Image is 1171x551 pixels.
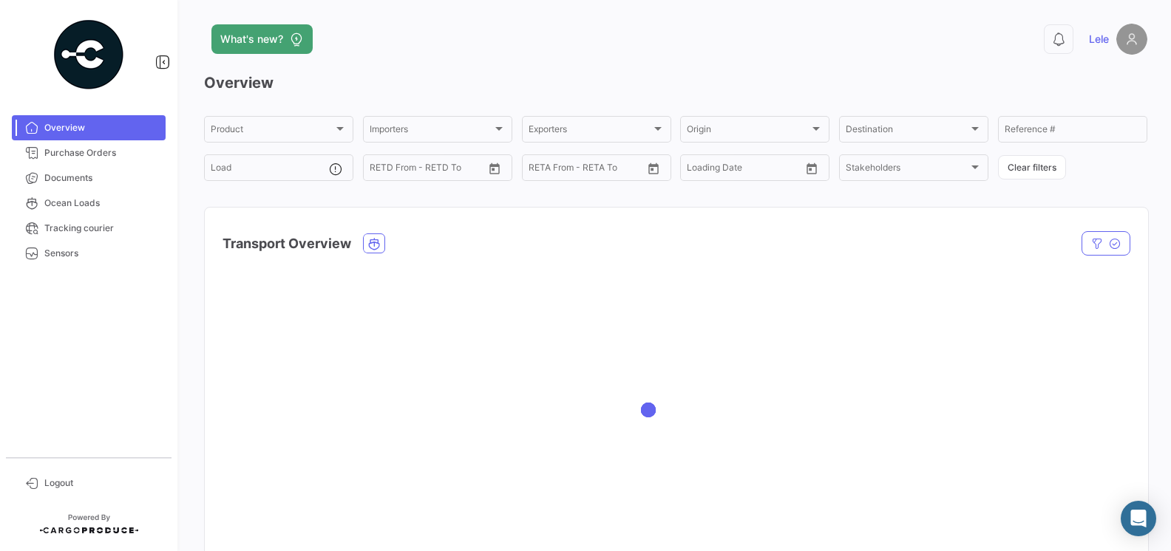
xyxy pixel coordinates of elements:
[44,476,160,490] span: Logout
[12,191,166,216] a: Ocean Loads
[223,233,351,254] h4: Transport Overview
[483,157,506,179] button: Open calendar
[44,247,160,260] span: Sensors
[529,165,549,175] input: From
[44,146,160,160] span: Purchase Orders
[529,126,651,137] span: Exporters
[1116,24,1147,55] img: placeholder-user.png
[52,18,126,92] img: powered-by.png
[642,157,665,179] button: Open calendar
[204,72,1147,93] h3: Overview
[801,157,823,179] button: Open calendar
[44,171,160,185] span: Documents
[370,126,492,137] span: Importers
[44,196,160,210] span: Ocean Loads
[364,234,384,253] button: Ocean
[12,165,166,191] a: Documents
[1121,501,1156,536] div: Abrir Intercom Messenger
[211,126,333,137] span: Product
[44,222,160,235] span: Tracking courier
[401,165,455,175] input: To
[211,24,313,54] button: What's new?
[846,126,968,137] span: Destination
[560,165,614,175] input: To
[370,165,390,175] input: From
[846,165,968,175] span: Stakeholders
[1089,32,1109,47] span: Lele
[12,140,166,165] a: Purchase Orders
[220,32,283,47] span: What's new?
[998,155,1066,179] button: Clear filters
[12,115,166,140] a: Overview
[44,121,160,134] span: Overview
[718,165,772,175] input: To
[687,165,707,175] input: From
[12,216,166,241] a: Tracking courier
[687,126,809,137] span: Origin
[12,241,166,266] a: Sensors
